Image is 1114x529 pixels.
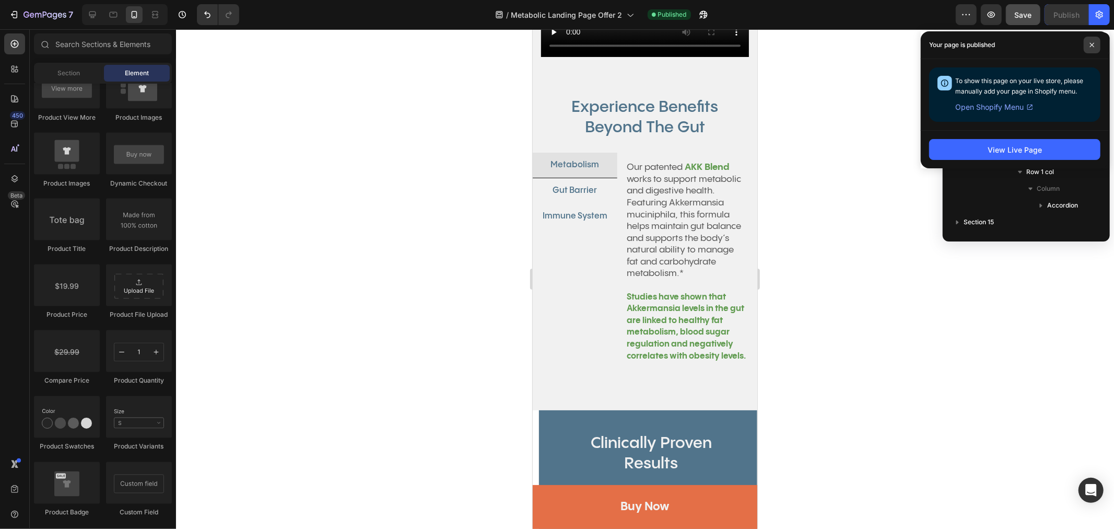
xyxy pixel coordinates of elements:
[1006,4,1040,25] button: Save
[125,68,149,78] span: Element
[106,376,172,386] div: Product Quantity
[106,113,172,122] div: Product Images
[533,29,757,529] iframe: Design area
[34,376,100,386] div: Compare Price
[106,179,172,188] div: Dynamic Checkout
[10,111,25,120] div: 450
[4,4,78,25] button: 7
[106,508,172,517] div: Custom Field
[34,179,100,188] div: Product Images
[658,10,687,19] span: Published
[964,217,994,227] span: Section 15
[929,139,1100,160] button: View Live Page
[106,245,172,254] div: Product Description
[197,4,239,25] div: Undo/Redo
[34,33,172,54] input: Search Sections & Elements
[34,245,100,254] div: Product Title
[1026,167,1054,177] span: Row 1 col
[34,113,100,122] div: Product View More
[1045,4,1088,25] button: Publish
[1037,183,1060,194] span: Column
[511,9,623,20] span: Metabolic Landing Page Offer 2
[1047,200,1078,211] span: Accordion
[34,508,100,517] div: Product Badge
[68,8,73,21] p: 7
[34,310,100,320] div: Product Price
[106,310,172,320] div: Product File Upload
[955,101,1024,113] span: Open Shopify Menu
[955,77,1083,95] span: To show this page on your live store, please manually add your page in Shopify menu.
[507,9,509,20] span: /
[929,40,995,50] p: Your page is published
[1015,10,1032,19] span: Save
[1078,478,1104,503] div: Open Intercom Messenger
[1053,9,1080,20] div: Publish
[34,442,100,452] div: Product Swatches
[988,144,1042,155] div: View Live Page
[106,442,172,452] div: Product Variants
[8,191,25,200] div: Beta
[58,68,80,78] span: Section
